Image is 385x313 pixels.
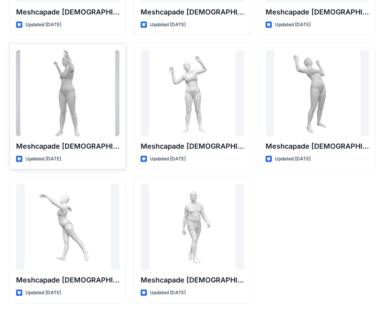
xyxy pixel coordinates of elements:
a: Meshcapade Female Ballet Animation [16,184,119,270]
a: Meshcapade Female Stretch Side To Side Animation [16,50,119,136]
p: Meshcapade [DEMOGRAPHIC_DATA] Bend Forward to Back Animation [266,141,369,152]
a: Meshcapade Female Bend Forward to Back Animation [266,50,369,136]
p: Updated [DATE] [150,155,186,163]
p: Updated [DATE] [25,155,61,163]
p: Meshcapade [DEMOGRAPHIC_DATA] Ballet Animation [16,275,119,286]
p: Meshcapade [DEMOGRAPHIC_DATA] Bend Side To Side Animation [141,7,244,18]
p: Updated [DATE] [275,155,311,163]
a: Meshcapade Male Runway [141,184,244,270]
p: Meshcapade [DEMOGRAPHIC_DATA] Stretch Side To Side Animation [16,7,119,18]
p: Meshcapade [DEMOGRAPHIC_DATA] Bend Side to Side Animation [141,141,244,152]
p: Updated [DATE] [275,21,311,29]
p: Meshcapade [DEMOGRAPHIC_DATA] Stretch Side To Side Animation [16,141,119,152]
p: Updated [DATE] [25,289,61,297]
p: Meshcapade [DEMOGRAPHIC_DATA] Bend Forward To Back Animation [266,7,369,18]
p: Meshcapade [DEMOGRAPHIC_DATA] Runway [141,275,244,286]
p: Updated [DATE] [25,21,61,29]
p: Updated [DATE] [150,289,186,297]
p: Updated [DATE] [150,21,186,29]
a: Meshcapade Female Bend Side to Side Animation [141,50,244,136]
